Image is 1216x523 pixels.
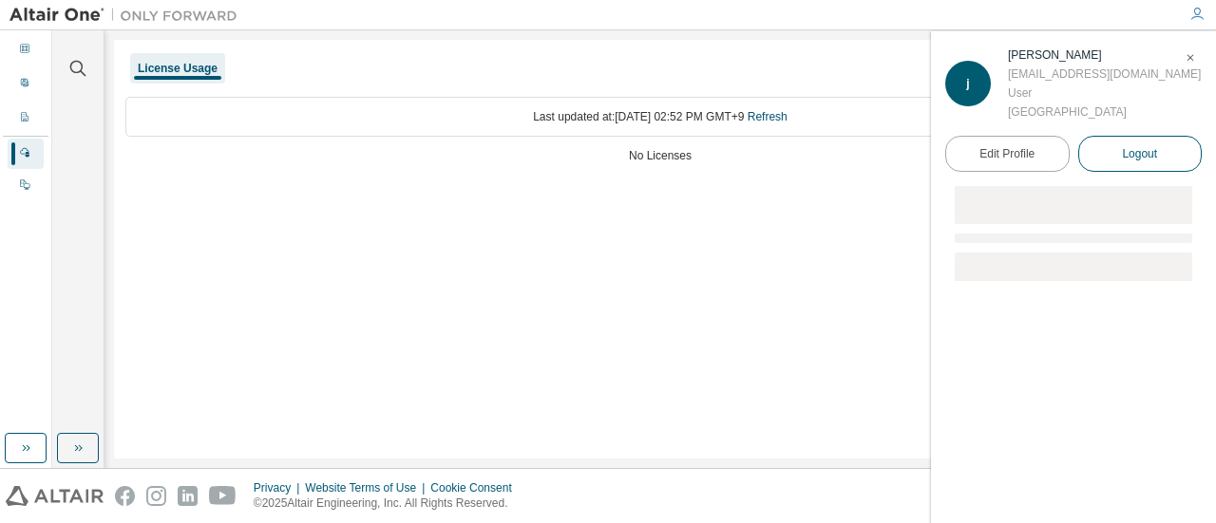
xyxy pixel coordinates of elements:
[966,77,969,90] span: j
[1008,65,1201,84] div: [EMAIL_ADDRESS][DOMAIN_NAME]
[979,146,1035,161] span: Edit Profile
[138,61,218,76] div: License Usage
[125,148,1195,163] div: No Licenses
[8,103,44,134] div: Company Profile
[115,486,135,506] img: facebook.svg
[125,97,1195,137] div: Last updated at: [DATE] 02:52 PM GMT+9
[1008,84,1201,103] div: User
[8,69,44,100] div: User Profile
[254,495,523,512] p: © 2025 Altair Engineering, Inc. All Rights Reserved.
[178,486,198,506] img: linkedin.svg
[1008,46,1201,65] div: jo chanhyeong
[6,486,104,506] img: altair_logo.svg
[254,480,305,495] div: Privacy
[945,136,1070,172] a: Edit Profile
[8,171,44,201] div: On Prem
[1008,103,1201,121] div: [GEOGRAPHIC_DATA]
[748,110,788,123] a: Refresh
[8,35,44,65] div: Dashboard
[1078,136,1203,172] button: Logout
[430,480,522,495] div: Cookie Consent
[8,139,44,169] div: Managed
[146,486,166,506] img: instagram.svg
[209,486,237,506] img: youtube.svg
[9,6,247,25] img: Altair One
[1122,144,1157,163] span: Logout
[305,480,430,495] div: Website Terms of Use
